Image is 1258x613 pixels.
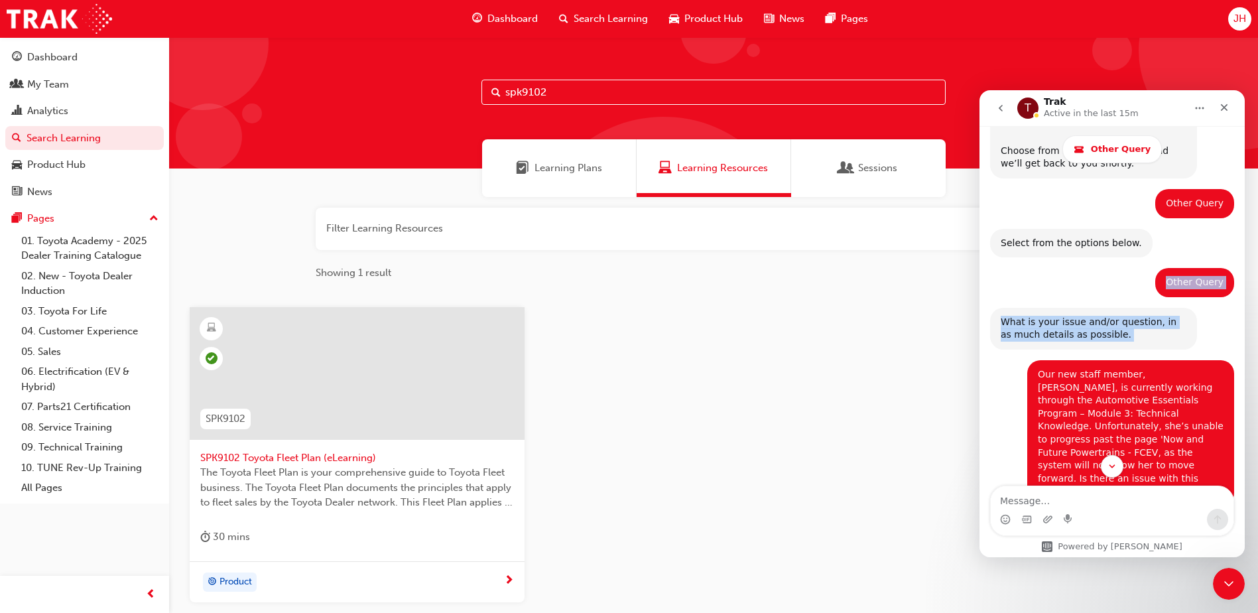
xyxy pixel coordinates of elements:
a: 08. Service Training [16,417,164,438]
span: news-icon [12,186,22,198]
span: JH [1233,11,1246,27]
button: Pages [5,206,164,231]
span: prev-icon [146,586,156,603]
button: JH [1228,7,1251,31]
span: News [779,11,804,27]
a: car-iconProduct Hub [659,5,753,33]
span: people-icon [12,79,22,91]
a: search-iconSearch Learning [548,5,659,33]
a: 09. Technical Training [16,437,164,458]
a: guage-iconDashboard [462,5,548,33]
span: up-icon [149,210,158,228]
a: My Team [5,72,164,97]
div: Analytics [27,103,68,119]
span: search-icon [559,11,568,27]
a: Learning PlansLearning Plans [482,139,637,197]
a: Analytics [5,99,164,123]
a: 06. Electrification (EV & Hybrid) [16,362,164,397]
span: Learning Resources [659,161,672,176]
a: Product Hub [5,153,164,177]
span: search-icon [12,133,21,145]
a: SPK9102SPK9102 Toyota Fleet Plan (eLearning)The Toyota Fleet Plan is your comprehensive guide to ... [190,307,525,603]
span: SPK9102 Toyota Fleet Plan (eLearning) [200,450,514,466]
span: guage-icon [472,11,482,27]
span: Pages [841,11,868,27]
span: Sessions [840,161,853,176]
span: Search [491,85,501,100]
a: 05. Sales [16,342,164,362]
div: 30 mins [200,529,250,545]
span: Showing 1 result [316,265,391,281]
span: next-icon [504,575,514,587]
span: The Toyota Fleet Plan is your comprehensive guide to Toyota Fleet business. The Toyota Fleet Plan... [200,465,514,510]
span: duration-icon [200,529,210,545]
button: DashboardMy TeamAnalyticsSearch LearningProduct HubNews [5,42,164,206]
a: pages-iconPages [815,5,879,33]
a: SessionsSessions [791,139,946,197]
a: news-iconNews [753,5,815,33]
span: guage-icon [12,52,22,64]
a: News [5,180,164,204]
span: car-icon [12,159,22,171]
a: 02. New - Toyota Dealer Induction [16,266,164,301]
iframe: Intercom live chat [979,90,1245,557]
a: Dashboard [5,45,164,70]
span: car-icon [669,11,679,27]
span: Sessions [858,161,897,176]
span: learningResourceType_ELEARNING-icon [207,320,216,337]
span: Search Learning [574,11,648,27]
span: Product [220,575,252,590]
input: Search... [481,80,946,105]
span: Product Hub [684,11,743,27]
span: news-icon [764,11,774,27]
img: Trak [7,4,112,34]
span: Learning Plans [535,161,602,176]
a: All Pages [16,478,164,498]
span: Dashboard [487,11,538,27]
div: Pages [27,211,54,226]
span: chart-icon [12,105,22,117]
div: Product Hub [27,157,86,172]
span: pages-icon [12,213,22,225]
span: pages-icon [826,11,836,27]
iframe: Intercom live chat [1213,568,1245,600]
a: 01. Toyota Academy - 2025 Dealer Training Catalogue [16,231,164,266]
div: News [27,184,52,200]
a: Search Learning [5,126,164,151]
a: Learning ResourcesLearning Resources [637,139,791,197]
span: Learning Resources [677,161,768,176]
a: 07. Parts21 Certification [16,397,164,417]
span: SPK9102 [206,411,245,427]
